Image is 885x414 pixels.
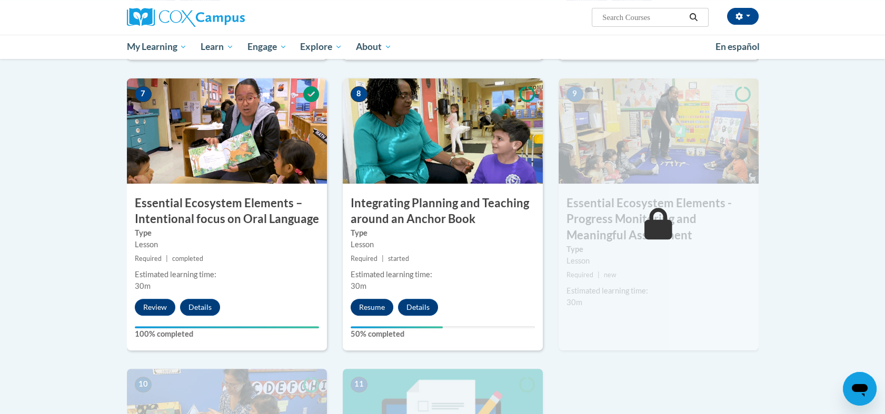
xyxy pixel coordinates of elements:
div: Estimated learning time: [566,285,751,297]
input: Search Courses [601,11,685,24]
span: About [356,41,392,53]
div: Lesson [566,255,751,267]
button: Search [685,11,701,24]
label: 50% completed [351,328,535,340]
label: Type [351,227,535,239]
button: Details [180,299,220,316]
span: 11 [351,377,367,392]
a: Explore [293,35,349,59]
div: Lesson [135,239,319,250]
img: Cox Campus [127,8,245,27]
div: Main menu [111,35,774,59]
span: En español [715,41,760,52]
span: 10 [135,377,152,392]
span: Engage [247,41,287,53]
a: About [349,35,399,59]
span: 30m [351,281,366,290]
span: 30m [566,298,582,307]
span: 30m [135,281,151,290]
a: Cox Campus [127,8,327,27]
span: 7 [135,86,152,102]
h3: Essential Ecosystem Elements - Progress Monitoring and Meaningful Assessment [559,195,759,244]
img: Course Image [343,78,543,184]
span: Required [351,255,377,262]
a: My Learning [120,35,194,59]
h3: Integrating Planning and Teaching around an Anchor Book [343,195,543,228]
label: Type [566,244,751,255]
div: Your progress [351,326,443,328]
button: Account Settings [727,8,759,25]
span: new [604,271,616,279]
span: | [166,255,168,262]
span: Required [566,271,593,279]
button: Details [398,299,438,316]
label: 100% completed [135,328,319,340]
span: Required [135,255,162,262]
button: Review [135,299,175,316]
span: | [598,271,600,279]
a: Engage [241,35,294,59]
label: Type [135,227,319,239]
img: Course Image [559,78,759,184]
span: Explore [300,41,342,53]
h3: Essential Ecosystem Elements – Intentional focus on Oral Language [127,195,327,228]
span: Learn [201,41,234,53]
span: completed [172,255,203,262]
span: | [382,255,384,262]
a: En español [709,36,767,58]
span: My Learning [126,41,187,53]
button: Resume [351,299,393,316]
div: Estimated learning time: [351,269,535,280]
span: 8 [351,86,367,102]
div: Estimated learning time: [135,269,319,280]
span: 9 [566,86,583,102]
iframe: Button to launch messaging window [843,372,877,406]
a: Learn [194,35,241,59]
div: Your progress [135,326,319,328]
span: started [388,255,409,262]
img: Course Image [127,78,327,184]
div: Lesson [351,239,535,250]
